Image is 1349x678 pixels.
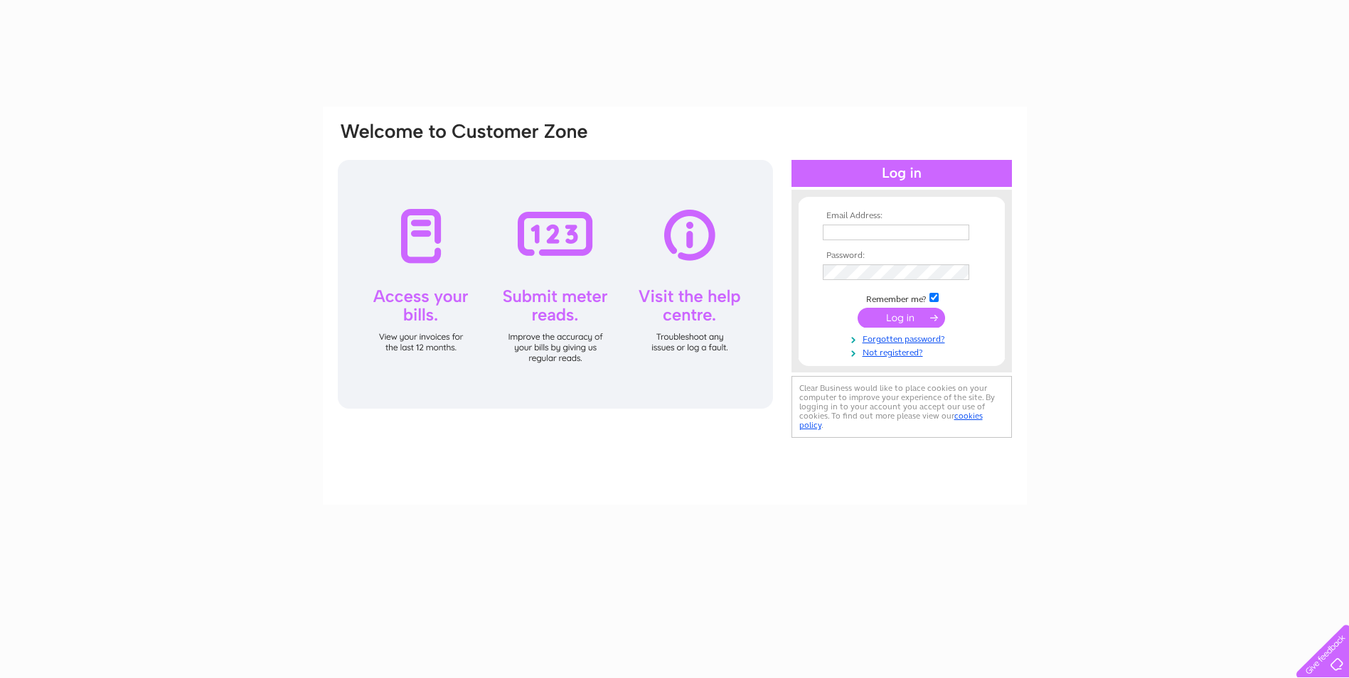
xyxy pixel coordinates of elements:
[791,376,1012,438] div: Clear Business would like to place cookies on your computer to improve your experience of the sit...
[858,308,945,328] input: Submit
[823,331,984,345] a: Forgotten password?
[823,345,984,358] a: Not registered?
[819,291,984,305] td: Remember me?
[819,211,984,221] th: Email Address:
[799,411,983,430] a: cookies policy
[819,251,984,261] th: Password:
